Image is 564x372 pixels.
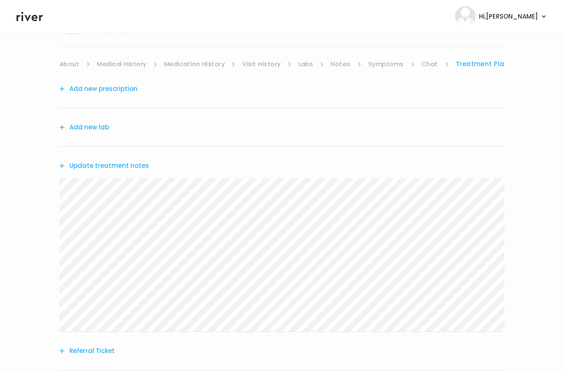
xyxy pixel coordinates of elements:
[59,58,79,70] a: About
[331,58,350,70] a: Notes
[479,11,538,22] span: Hi, [PERSON_NAME]
[455,6,547,27] button: user avatarHi,[PERSON_NAME]
[368,58,404,70] a: Symptoms
[97,58,146,70] a: Medical History
[59,160,149,172] button: Update treatment notes
[59,122,109,133] button: Add new lab
[59,83,137,95] button: Add new prescription
[455,6,476,27] img: user avatar
[456,58,509,70] a: Treatment Plan
[299,58,313,70] a: Labs
[97,28,169,33] span: On: [DATE]
[164,58,225,70] a: Medication History
[59,345,115,357] button: Referral Ticket
[422,58,438,70] a: Chat
[242,58,280,70] a: Visit History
